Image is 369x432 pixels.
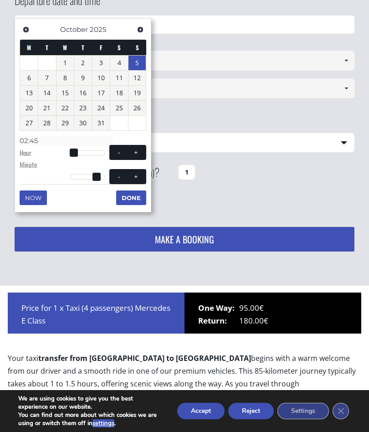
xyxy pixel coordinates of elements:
[116,190,146,205] button: Done
[74,71,92,85] a: 9
[92,71,110,85] a: 10
[18,411,164,427] p: You can find out more about which cookies we are using or switch them off in .
[277,403,329,419] button: Settings
[60,25,88,34] span: October
[111,172,127,181] button: -
[74,116,92,130] a: 30
[128,101,146,115] a: 26
[137,26,144,33] span: Next
[118,43,121,52] span: Saturday
[20,86,38,100] a: 13
[128,56,146,70] a: 5
[82,43,84,52] span: Thursday
[111,148,127,157] button: -
[177,403,225,419] button: Accept
[92,419,114,427] button: settings
[184,293,361,334] div: 95.00€ 180.00€
[38,116,56,130] a: 28
[56,116,74,130] a: 29
[128,71,146,85] a: 12
[15,79,354,98] input: Select drop-off location
[20,116,38,130] a: 27
[90,25,106,34] span: 2025
[110,86,128,100] a: 18
[38,86,56,100] a: 14
[136,43,139,52] span: Sunday
[56,86,74,100] a: 15
[74,86,92,100] a: 16
[20,101,38,115] a: 20
[74,101,92,115] a: 23
[92,101,110,115] a: 24
[20,160,70,172] dt: Minute
[20,148,70,160] dt: Hour
[38,101,56,115] a: 21
[128,86,146,100] a: 19
[110,56,128,70] a: 4
[110,101,128,115] a: 25
[22,26,30,33] span: Previous
[27,43,31,52] span: Monday
[134,23,146,36] a: Next
[20,71,38,85] a: 6
[56,71,74,85] a: 8
[338,51,354,70] a: Show All Items
[38,71,56,85] a: 7
[92,116,110,130] a: 31
[228,403,274,419] button: Reject
[20,23,32,36] a: Previous
[338,79,354,98] a: Show All Items
[8,293,184,334] div: Price for 1 x Taxi (4 passengers) Mercedes E Class
[198,302,239,314] span: One Way:
[56,101,74,115] a: 22
[63,43,67,52] span: Wednesday
[74,56,92,70] a: 2
[198,314,239,327] span: Return:
[128,148,144,157] button: +
[333,403,349,419] button: Close GDPR Cookie Banner
[110,71,128,85] a: 11
[92,56,110,70] a: 3
[128,172,144,181] button: +
[18,395,164,411] p: We are using cookies to give you the best experience on our website.
[92,86,110,100] a: 17
[100,43,102,52] span: Friday
[56,56,74,70] a: 1
[46,43,48,52] span: Tuesday
[20,190,47,205] button: Now
[15,227,354,252] button: MAKE A BOOKING
[38,353,251,363] b: transfer from [GEOGRAPHIC_DATA] to [GEOGRAPHIC_DATA]
[15,51,354,70] input: Select pickup location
